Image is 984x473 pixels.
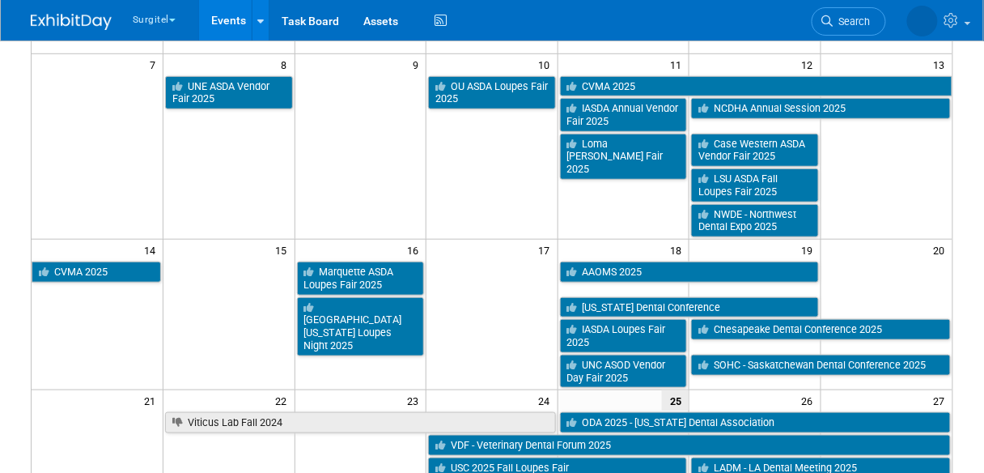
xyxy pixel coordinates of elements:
[537,240,558,260] span: 17
[274,240,295,260] span: 15
[560,412,951,433] a: ODA 2025 - [US_STATE] Dental Association
[812,7,886,36] a: Search
[165,76,293,109] a: UNE ASDA Vendor Fair 2025
[691,98,951,119] a: NCDHA Annual Session 2025
[560,134,688,180] a: Loma [PERSON_NAME] Fair 2025
[833,15,871,28] span: Search
[691,168,819,202] a: LSU ASDA Fall Loupes Fair 2025
[405,240,426,260] span: 16
[691,319,951,340] a: Chesapeake Dental Conference 2025
[537,54,558,75] span: 10
[560,355,688,388] a: UNC ASOD Vendor Day Fair 2025
[560,76,952,97] a: CVMA 2025
[560,297,819,318] a: [US_STATE] Dental Conference
[537,390,558,411] span: 24
[907,6,938,36] img: Neil Lobocki
[932,390,952,411] span: 27
[932,240,952,260] span: 20
[691,355,951,376] a: SOHC - Saskatchewan Dental Conference 2025
[560,262,819,283] a: AAOMS 2025
[662,390,689,411] span: 25
[691,134,819,167] a: Case Western ASDA Vendor Fair 2025
[691,204,819,237] a: NWDE - Northwest Dental Expo 2025
[274,390,295,411] span: 22
[165,412,556,433] a: Viticus Lab Fall 2024
[668,54,689,75] span: 11
[142,240,163,260] span: 14
[32,262,161,283] a: CVMA 2025
[411,54,426,75] span: 9
[405,390,426,411] span: 23
[297,297,425,356] a: [GEOGRAPHIC_DATA][US_STATE] Loupes Night 2025
[142,390,163,411] span: 21
[148,54,163,75] span: 7
[31,14,112,30] img: ExhibitDay
[800,54,821,75] span: 12
[560,98,688,131] a: IASDA Annual Vendor Fair 2025
[668,240,689,260] span: 18
[428,435,951,456] a: VDF - Veterinary Dental Forum 2025
[280,54,295,75] span: 8
[800,390,821,411] span: 26
[800,240,821,260] span: 19
[297,262,425,295] a: Marquette ASDA Loupes Fair 2025
[560,319,688,352] a: IASDA Loupes Fair 2025
[428,76,556,109] a: OU ASDA Loupes Fair 2025
[932,54,952,75] span: 13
